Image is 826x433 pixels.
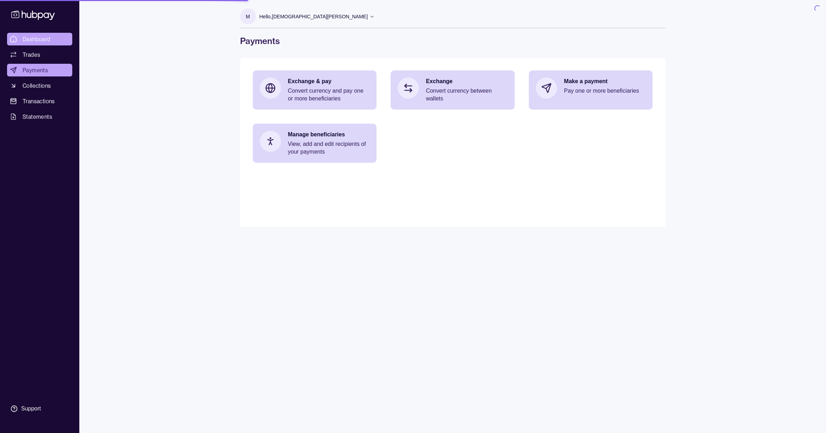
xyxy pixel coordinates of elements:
[23,81,51,90] span: Collections
[564,78,646,85] p: Make a payment
[391,70,515,110] a: ExchangeConvert currency between wallets
[23,97,55,105] span: Transactions
[253,70,377,110] a: Exchange & payConvert currency and pay one or more beneficiaries
[7,110,72,123] a: Statements
[7,33,72,45] a: Dashboard
[253,124,377,163] a: Manage beneficiariesView, add and edit recipients of your payments
[564,87,646,95] p: Pay one or more beneficiaries
[288,78,370,85] p: Exchange & pay
[529,70,653,106] a: Make a paymentPay one or more beneficiaries
[7,401,72,416] a: Support
[288,131,370,138] p: Manage beneficiaries
[23,35,50,43] span: Dashboard
[23,112,52,121] span: Statements
[259,13,368,20] p: Hello, [DEMOGRAPHIC_DATA][PERSON_NAME]
[240,35,666,47] h1: Payments
[288,140,370,156] p: View, add and edit recipients of your payments
[426,78,508,85] p: Exchange
[7,64,72,76] a: Payments
[7,79,72,92] a: Collections
[288,87,370,103] p: Convert currency and pay one or more beneficiaries
[23,66,48,74] span: Payments
[426,87,508,103] p: Convert currency between wallets
[23,50,40,59] span: Trades
[7,95,72,107] a: Transactions
[21,405,41,413] div: Support
[246,13,250,20] p: M
[7,48,72,61] a: Trades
